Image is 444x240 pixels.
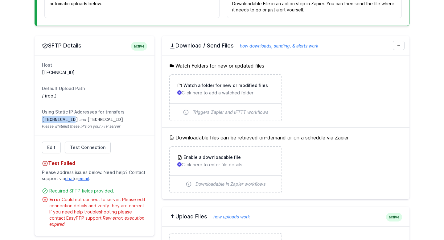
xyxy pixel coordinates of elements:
span: Please whitelist these IP's on your FTP server [42,124,147,129]
h5: Downloadable files can be retrieved on-demand or on a schedule via Zapier [169,134,402,141]
span: Downloadable in Zapier workflows [195,181,266,187]
strong: Error: [49,197,62,202]
span: Test Connection [70,144,105,151]
dt: Using Static IP Addresses for transfers [42,109,147,115]
h3: Enable a downloadable file [182,154,241,160]
code: [TECHNICAL_ID] [87,117,124,122]
span: Triggers Zapier and IFTTT workflows [193,109,269,115]
a: email [78,176,89,181]
p: Please address issues below. Need help? Contact support via or . [42,167,147,184]
span: and [80,117,86,122]
a: how downloads, sending, & alerts work [234,43,319,48]
p: Click here to enter file details [177,162,274,168]
a: Edit [42,142,61,153]
h2: SFTP Details [42,42,147,49]
dd: [TECHNICAL_ID] [42,69,147,76]
div: Required SFTP fields provided. [49,188,147,194]
a: Test Connection [65,142,111,153]
dt: Host [42,62,147,68]
p: Click here to add a watched folder [177,90,274,96]
a: Watch a folder for new or modified files Click here to add a watched folder Triggers Zapier and I... [170,75,281,121]
h2: Upload Files [169,213,402,220]
code: [TECHNICAL_ID] [42,117,78,122]
h3: Watch a folder for new or modified files [182,82,268,89]
h2: Download / Send Files [169,42,402,49]
dt: Default Upload Path [42,85,147,92]
span: active [386,213,402,221]
h4: Test Failed [42,159,147,167]
dd: / (root) [42,93,147,99]
h5: Watch Folders for new or updated files [169,62,402,69]
a: Enable a downloadable file Click here to enter file details Downloadable in Zapier workflows [170,147,281,192]
a: how uploads work [207,214,250,219]
span: active [131,42,147,51]
div: Could not connect to server. Please edit connection details and verify they are correct. If you n... [49,197,147,227]
a: chat [65,176,74,181]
